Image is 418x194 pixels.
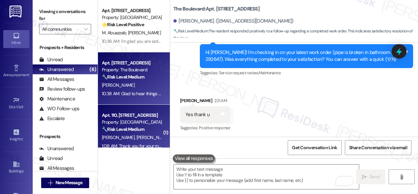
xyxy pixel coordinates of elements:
[345,140,411,155] button: Share Conversation via email
[200,68,413,78] div: Tagged as:
[259,70,281,76] span: Maintenance
[173,6,260,12] b: The Boulevard: Apt. [STREET_ADDRESS]
[48,180,53,185] i: 
[39,155,63,162] div: Unread
[88,64,98,75] div: (6)
[205,49,403,63] div: Hi [PERSON_NAME]! I'm checking in on your latest work order (pipe is broken in bathroom ..., ID: ...
[39,56,63,63] div: Unread
[174,165,359,189] textarea: To enrich screen reader interactions, please activate Accessibility in Grammarly extension settings
[102,119,162,126] div: Property: [GEOGRAPHIC_DATA]
[3,127,29,144] a: Insights •
[180,97,230,106] div: [PERSON_NAME]
[39,66,74,73] div: Unanswered
[102,112,162,119] div: Apt. 110, [STREET_ADDRESS]
[102,30,128,36] span: M. Abuazzab
[33,44,98,51] div: Prospects + Residents
[349,144,407,151] span: Share Conversation via email
[213,97,227,104] div: 2:21 AM
[41,178,89,188] button: New Message
[173,18,294,25] div: [PERSON_NAME]. ([EMAIL_ADDRESS][DOMAIN_NAME])
[33,133,98,140] div: Prospects
[292,144,337,151] span: Get Conversation Link
[3,30,29,48] a: Inbox
[102,22,144,27] strong: 🌟 Risk Level: Positive
[356,169,385,184] button: Send
[180,123,230,132] div: Tagged as:
[102,82,135,88] span: [PERSON_NAME]
[23,136,24,140] span: •
[102,14,162,21] div: Property: [GEOGRAPHIC_DATA]
[84,26,88,32] i: 
[9,6,23,18] img: ResiDesk Logo
[39,145,74,152] div: Unanswered
[137,134,169,140] span: [PERSON_NAME]
[102,66,162,73] div: Property: The Boulevard
[173,28,418,42] span: : The resident responded positively to a follow-up regarding a completed work order. This indicat...
[173,28,208,34] strong: 🔧 Risk Level: Medium
[39,105,79,112] div: WO Follow-ups
[39,7,91,24] label: Viewing conversations for
[39,86,85,93] div: Review follow-ups
[3,95,29,112] a: Site Visit •
[102,74,144,80] strong: 🔧 Risk Level: Medium
[185,111,210,118] div: Yes thank u
[219,70,259,76] span: Service request review ,
[3,159,29,176] a: Buildings
[39,165,74,172] div: All Messages
[39,96,75,102] div: Maintenance
[102,126,144,132] strong: 🔧 Risk Level: Medium
[42,24,81,34] input: All communities
[199,125,230,131] span: Positive response
[102,134,137,140] span: [PERSON_NAME]
[369,173,379,180] span: Send
[29,72,30,76] span: •
[102,7,162,14] div: Apt. [STREET_ADDRESS]
[128,30,161,36] span: [PERSON_NAME]
[102,60,162,66] div: Apt. [STREET_ADDRESS]
[288,140,341,155] button: Get Conversation Link
[39,76,74,83] div: All Messages
[399,174,404,180] i: 
[56,179,82,186] span: New Message
[362,174,367,180] i: 
[39,115,65,122] div: Escalate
